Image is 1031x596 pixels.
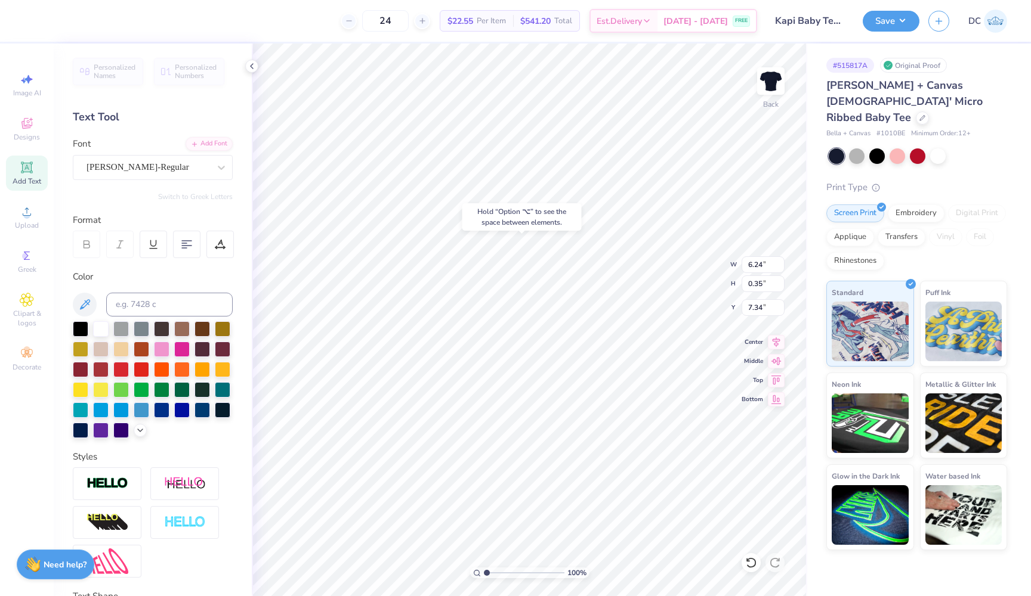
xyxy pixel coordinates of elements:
span: [PERSON_NAME] + Canvas [DEMOGRAPHIC_DATA]' Micro Ribbed Baby Tee [826,78,983,125]
span: Add Text [13,176,41,186]
img: Stroke [87,477,128,491]
span: Designs [14,132,40,142]
span: Middle [742,357,763,365]
img: Shadow [164,476,206,491]
span: Personalized Names [94,63,136,80]
div: Add Font [186,137,233,151]
div: Transfers [878,228,925,246]
img: Back [759,69,783,93]
img: Negative Space [164,516,206,529]
span: Bella + Canvas [826,129,871,139]
input: e.g. 7428 c [106,293,233,316]
span: Water based Ink [925,470,980,482]
div: # 515817A [826,58,874,73]
img: Glow in the Dark Ink [832,485,909,545]
img: Devyn Cooper [984,10,1007,33]
div: Rhinestones [826,252,884,270]
button: Save [863,11,919,32]
span: Decorate [13,362,41,372]
span: Est. Delivery [597,15,642,27]
span: Greek [18,265,36,274]
span: 100 % [567,567,587,578]
img: Neon Ink [832,393,909,453]
span: Glow in the Dark Ink [832,470,900,482]
span: Puff Ink [925,286,950,299]
span: Center [742,338,763,346]
div: Foil [966,228,994,246]
div: Back [763,99,779,110]
span: Personalized Numbers [175,63,217,80]
span: [DATE] - [DATE] [663,15,728,27]
span: FREE [735,17,748,25]
span: Minimum Order: 12 + [911,129,971,139]
label: Font [73,137,91,151]
span: Metallic & Glitter Ink [925,378,996,390]
input: – – [362,10,409,32]
div: Original Proof [880,58,947,73]
span: Per Item [477,15,506,27]
img: Free Distort [87,548,128,574]
span: DC [968,14,981,28]
span: Top [742,376,763,384]
img: Water based Ink [925,485,1002,545]
div: Color [73,270,233,284]
span: Upload [15,221,39,230]
button: Switch to Greek Letters [158,192,233,201]
div: Applique [826,228,874,246]
div: Screen Print [826,204,884,222]
span: Total [554,15,572,27]
img: Standard [832,302,909,361]
a: DC [968,10,1007,33]
span: Neon Ink [832,378,861,390]
input: Untitled Design [766,9,854,33]
span: $22.55 [447,15,473,27]
strong: Need help? [44,559,87,570]
div: Vinyl [929,228,962,246]
div: Text Tool [73,109,233,125]
div: Hold “Option ⌥” to see the space between elements. [462,203,582,231]
div: Styles [73,450,233,464]
div: Embroidery [888,204,944,222]
span: Clipart & logos [6,309,48,328]
img: 3d Illusion [87,513,128,532]
span: Bottom [742,395,763,403]
div: Print Type [826,181,1007,194]
div: Format [73,213,234,227]
span: Standard [832,286,863,299]
span: $541.20 [520,15,551,27]
img: Metallic & Glitter Ink [925,393,1002,453]
span: # 1010BE [876,129,905,139]
img: Puff Ink [925,302,1002,361]
div: Digital Print [948,204,1006,222]
span: Image AI [13,88,41,98]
